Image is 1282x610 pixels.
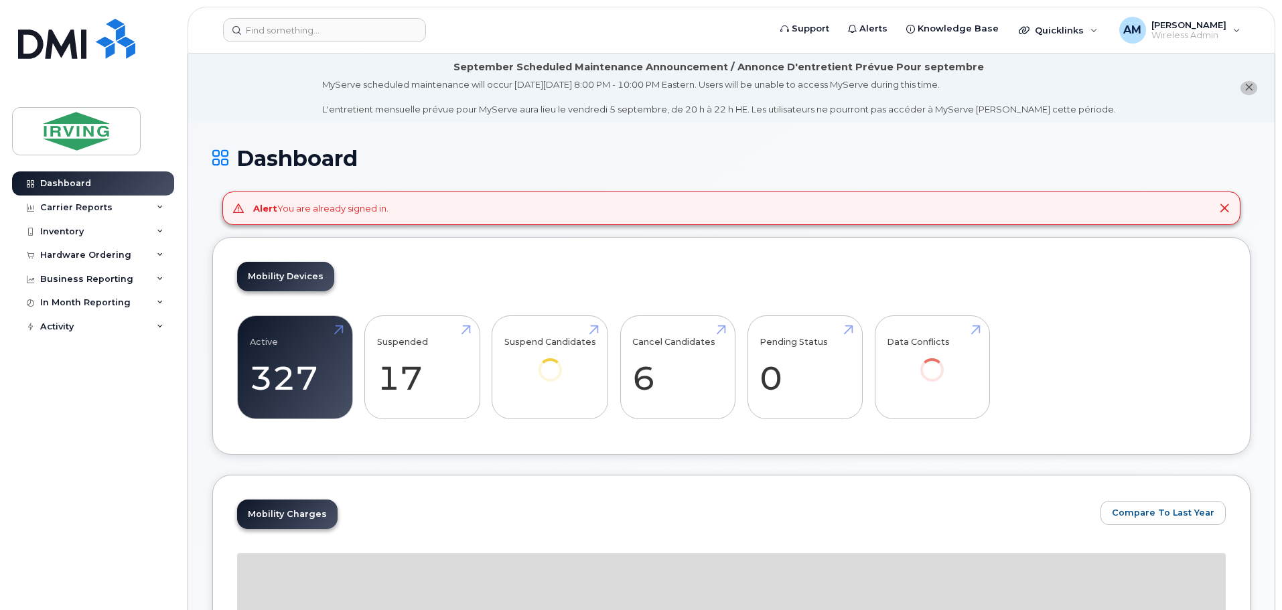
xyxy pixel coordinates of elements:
[1100,501,1226,525] button: Compare To Last Year
[504,323,596,400] a: Suspend Candidates
[1240,81,1257,95] button: close notification
[760,323,850,412] a: Pending Status 0
[887,323,977,400] a: Data Conflicts
[453,60,984,74] div: September Scheduled Maintenance Announcement / Annonce D'entretient Prévue Pour septembre
[212,147,1251,170] h1: Dashboard
[632,323,723,412] a: Cancel Candidates 6
[253,202,388,215] div: You are already signed in.
[253,203,277,214] strong: Alert
[237,500,338,529] a: Mobility Charges
[1112,506,1214,519] span: Compare To Last Year
[377,323,468,412] a: Suspended 17
[322,78,1116,116] div: MyServe scheduled maintenance will occur [DATE][DATE] 8:00 PM - 10:00 PM Eastern. Users will be u...
[237,262,334,291] a: Mobility Devices
[250,323,340,412] a: Active 327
